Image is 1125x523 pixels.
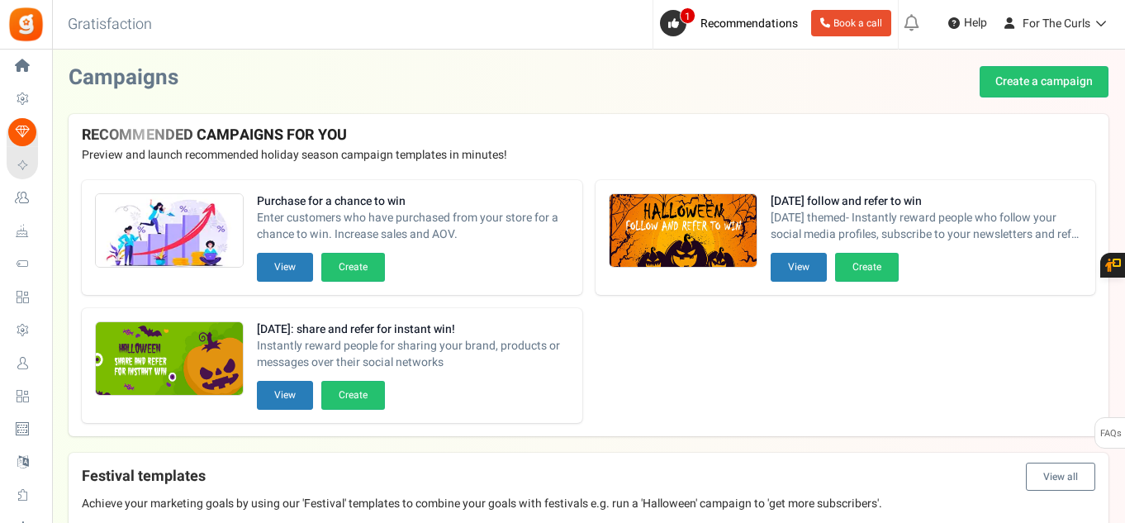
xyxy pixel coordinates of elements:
[660,10,805,36] a: 1 Recommendations
[82,496,1095,512] p: Achieve your marketing goals by using our 'Festival' templates to combine your goals with festiva...
[257,253,313,282] button: View
[700,15,798,32] span: Recommendations
[942,10,994,36] a: Help
[96,322,243,397] img: Recommended Campaigns
[610,194,757,269] img: Recommended Campaigns
[1023,15,1090,32] span: For The Curls
[680,7,695,24] span: 1
[82,463,1095,491] h4: Festival templates
[82,127,1095,144] h4: RECOMMENDED CAMPAIGNS FOR YOU
[257,338,569,371] span: Instantly reward people for sharing your brand, products or messages over their social networks
[257,193,569,210] strong: Purchase for a chance to win
[69,66,178,90] h2: Campaigns
[96,194,243,269] img: Recommended Campaigns
[980,66,1108,97] a: Create a campaign
[835,253,899,282] button: Create
[960,15,987,31] span: Help
[82,147,1095,164] p: Preview and launch recommended holiday season campaign templates in minutes!
[257,321,569,338] strong: [DATE]: share and refer for instant win!
[321,381,385,410] button: Create
[50,8,170,41] h3: Gratisfaction
[7,6,45,43] img: Gratisfaction
[771,193,1083,210] strong: [DATE] follow and refer to win
[1099,418,1122,449] span: FAQs
[771,253,827,282] button: View
[321,253,385,282] button: Create
[811,10,891,36] a: Book a call
[257,210,569,243] span: Enter customers who have purchased from your store for a chance to win. Increase sales and AOV.
[771,210,1083,243] span: [DATE] themed- Instantly reward people who follow your social media profiles, subscribe to your n...
[257,381,313,410] button: View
